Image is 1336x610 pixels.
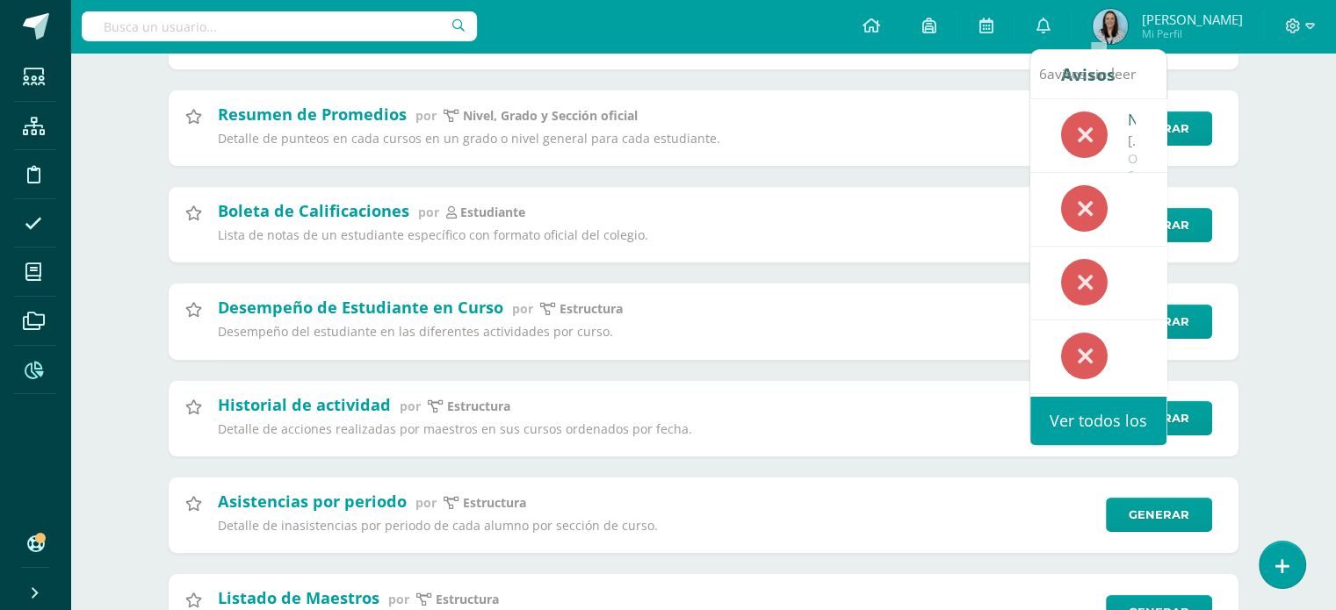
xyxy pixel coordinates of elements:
p: Lista de notas de un estudiante específico con formato oficial del colegio. [218,227,1094,243]
input: Busca un usuario... [82,11,477,41]
span: por [400,398,421,414]
span: por [415,107,437,124]
span: 6 [1039,64,1047,83]
span: por [418,204,439,220]
p: Detalle de acciones realizadas por maestros en sus cursos ordenados por fecha. [218,421,1094,437]
span: por [415,494,437,511]
img: 5a6f75ce900a0f7ea551130e923f78ee.png [1093,9,1128,44]
a: Generar [1106,498,1212,532]
h2: Asistencias por periodo [218,491,407,512]
p: Detalle de inasistencias por periodo de cada alumno por sección de curso. [218,518,1094,534]
a: Ver todos los avisos [1030,397,1166,445]
span: por [388,591,409,607]
span: Mi Perfil [1141,26,1242,41]
p: estudiante [460,205,525,220]
p: Detalle de punteos en cada cursos en un grado o nivel general para cada estudiante. [218,131,1094,147]
p: Desempeño del estudiante en las diferentes actividades por curso. [218,324,1094,340]
span: [PERSON_NAME] [1141,11,1242,28]
h2: Historial de actividad [218,394,391,415]
p: estructura [447,398,510,414]
p: Estructura [463,495,526,511]
p: estructura [560,301,623,317]
h2: Resumen de Promedios [218,104,407,125]
h2: Listado de Maestros [218,587,379,608]
p: Nivel, Grado y Sección oficial [463,108,638,124]
span: por [512,300,533,317]
p: estructura [436,592,499,607]
div: Octubre 09 [1128,152,1137,284]
h2: Boleta de Calificaciones [218,200,409,221]
span: avisos sin leer [1039,64,1136,83]
h2: Desempeño de Estudiante en Curso [218,297,503,318]
div: [PERSON_NAME] le asignó la falta disciplinaria 'Conductuales: No cumplir con el uniforme según lo... [1128,131,1137,151]
div: Nueva falta disciplinaria para [PERSON_NAME] [1128,108,1137,131]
